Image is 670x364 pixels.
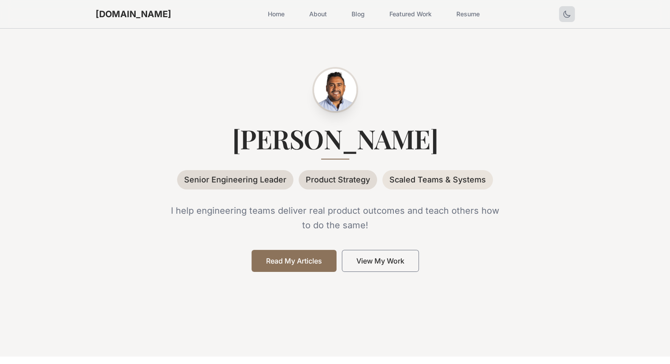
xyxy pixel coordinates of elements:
a: About [304,6,332,22]
span: Scaled Teams & Systems [382,170,493,189]
a: Read my articles about engineering leadership and product strategy [252,250,337,272]
a: View my talks, publications, and professional work [342,250,419,272]
a: Resume [451,6,485,22]
h1: [PERSON_NAME] [96,125,575,152]
p: I help engineering teams deliver real product outcomes and teach others how to do the same! [166,204,504,232]
a: Featured Work [384,6,437,22]
a: [DOMAIN_NAME] [96,9,171,19]
a: Blog [346,6,370,22]
span: Senior Engineering Leader [177,170,293,189]
img: Sergio Cruz [314,69,356,111]
button: Toggle theme [559,6,575,22]
a: Home [263,6,290,22]
span: Product Strategy [299,170,377,189]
